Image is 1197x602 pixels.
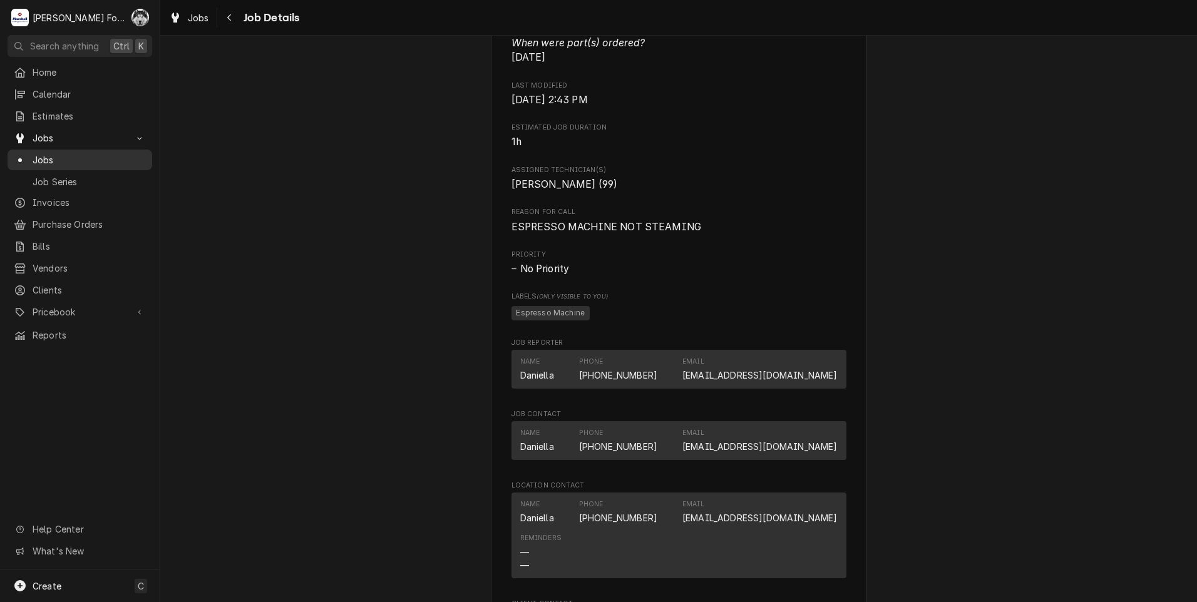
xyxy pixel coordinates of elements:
div: Email [682,357,704,367]
a: Clients [8,280,152,300]
span: Estimates [33,110,146,123]
span: 1h [511,136,521,148]
span: Labels [511,292,846,302]
span: Home [33,66,146,79]
a: [EMAIL_ADDRESS][DOMAIN_NAME] [682,441,837,452]
span: Reason For Call [511,220,846,235]
a: Go to Pricebook [8,302,152,322]
div: Reminders [520,533,562,543]
span: K [138,39,144,53]
div: Phone [579,357,604,367]
a: Vendors [8,258,152,278]
div: — [520,546,529,559]
div: Name [520,428,540,438]
a: Jobs [8,150,152,170]
span: Reports [33,329,146,342]
span: Jobs [33,153,146,166]
span: Jobs [188,11,209,24]
span: Espresso Machine [511,306,590,321]
span: Ctrl [113,39,130,53]
div: Phone [579,428,657,453]
span: Priority [511,262,846,277]
div: Daniella [520,369,554,382]
span: Reason For Call [511,207,846,217]
a: Reports [8,325,152,345]
div: Job Reporter List [511,350,846,394]
div: Email [682,499,837,524]
div: Reminders [520,533,562,571]
span: Estimated Job Duration [511,123,846,133]
div: C( [131,9,149,26]
span: Purchase Orders [33,218,146,231]
div: [PERSON_NAME] Food Equipment Service [33,11,125,24]
div: Phone [579,499,657,524]
span: Job Contact [511,409,846,419]
div: Priority [511,250,846,277]
a: Home [8,62,152,83]
a: Calendar [8,84,152,105]
div: Name [520,357,540,367]
span: C [138,579,144,593]
div: Marshall Food Equipment Service's Avatar [11,9,29,26]
span: [DATE] 2:43 PM [511,94,588,106]
button: Search anythingCtrlK [8,35,152,57]
span: On Hold Message [511,36,846,65]
span: Jobs [33,131,127,145]
span: [PERSON_NAME] (99) [511,178,618,190]
div: Name [520,357,554,382]
span: Last Modified [511,93,846,108]
div: Job Contact List [511,421,846,465]
i: When were part(s) ordered? [511,37,645,49]
a: Job Series [8,171,152,192]
div: M [11,9,29,26]
span: Pricebook [33,305,127,319]
span: Help Center [33,523,145,536]
div: Location Contact List [511,492,846,584]
div: Name [520,499,540,509]
div: Estimated Job Duration [511,123,846,150]
a: [PHONE_NUMBER] [579,513,657,523]
a: Go to Help Center [8,519,152,539]
div: Daniella [520,511,554,524]
span: Estimated Job Duration [511,135,846,150]
div: Email [682,428,704,438]
div: Email [682,428,837,453]
span: Create [33,581,61,591]
div: Reason For Call [511,207,846,234]
div: Assigned Technician(s) [511,165,846,192]
span: Location Contact [511,481,846,491]
a: Go to What's New [8,541,152,561]
div: Email [682,499,704,509]
span: Job Series [33,175,146,188]
div: [object Object] [511,292,846,322]
span: Search anything [30,39,99,53]
div: Phone [579,357,657,382]
button: Navigate back [220,8,240,28]
a: Go to Jobs [8,128,152,148]
a: [EMAIL_ADDRESS][DOMAIN_NAME] [682,513,837,523]
div: Location Contact [511,481,846,584]
a: Estimates [8,106,152,126]
span: ESPRESSO MACHINE NOT STEAMING [511,221,702,233]
div: — [520,559,529,572]
div: Last Modified [511,81,846,108]
div: Contact [511,492,846,578]
div: Chris Murphy (103)'s Avatar [131,9,149,26]
span: Assigned Technician(s) [511,177,846,192]
a: Purchase Orders [8,214,152,235]
a: Invoices [8,192,152,213]
span: Last Modified [511,81,846,91]
div: Contact [511,421,846,459]
span: Job Details [240,9,300,26]
div: Phone [579,499,604,509]
span: What's New [33,544,145,558]
div: Email [682,357,837,382]
span: Clients [33,283,146,297]
span: [object Object] [511,304,846,323]
span: [DATE] [511,37,645,64]
a: [PHONE_NUMBER] [579,441,657,452]
div: Phone [579,428,604,438]
a: [PHONE_NUMBER] [579,370,657,380]
div: Job Contact [511,409,846,466]
div: Job Reporter [511,338,846,394]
